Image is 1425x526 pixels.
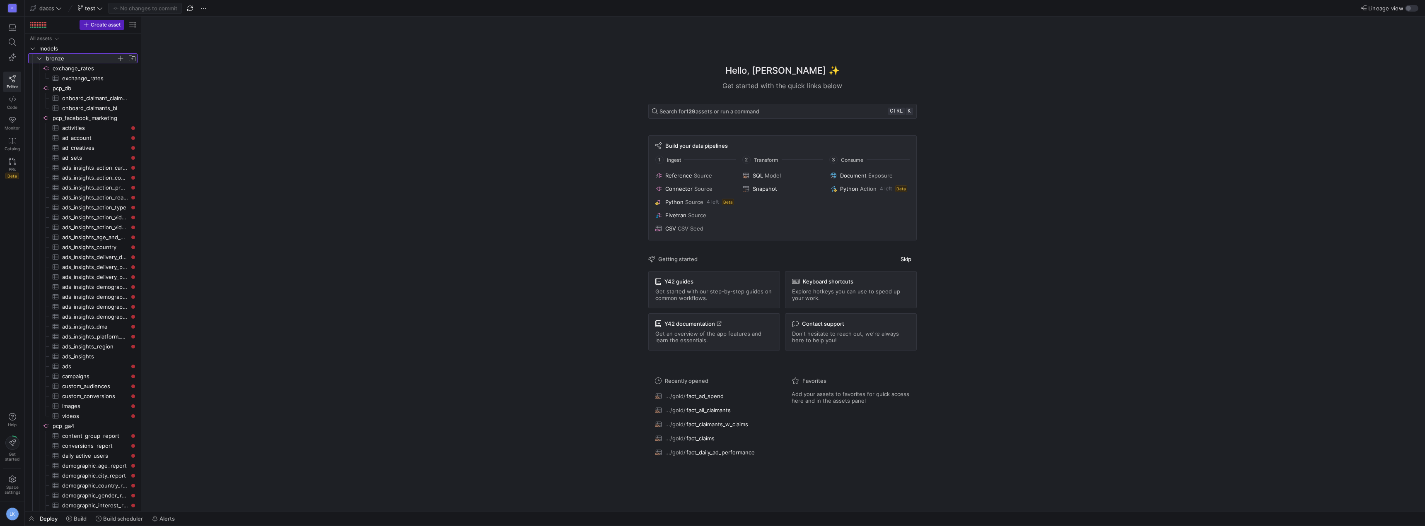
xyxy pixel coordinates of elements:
[3,113,21,134] a: Monitor
[28,272,138,282] a: ads_insights_delivery_platform​​​​​​​​​
[28,153,138,163] a: ad_sets​​​​​​​​​
[654,197,736,207] button: PythonSource4 leftBeta
[802,377,826,384] span: Favorites
[62,223,128,232] span: ads_insights_action_video_type​​​​​​​​​
[62,213,128,222] span: ads_insights_action_video_sound​​​​​​​​​
[28,322,138,331] a: ads_insights_dma​​​​​​​​​
[28,212,138,222] a: ads_insights_action_video_sound​​​​​​​​​
[3,154,21,183] a: PRsBeta
[860,185,877,192] span: Action
[655,288,773,301] span: Get started with our step-by-step guides on common workflows.
[62,123,128,133] span: activities​​​​​​​​​
[28,63,138,73] a: exchange_rates​​​​​​​​
[665,142,728,149] span: Build your data pipelines
[28,312,138,322] a: ads_insights_demographics_gender​​​​​​​​​
[868,172,893,179] span: Exposure
[28,331,138,341] a: ads_insights_platform_and_device​​​​​​​​​
[28,451,138,461] a: daily_active_users​​​​​​​​​
[28,480,138,490] div: Press SPACE to select this row.
[722,199,734,205] span: Beta
[28,371,138,381] div: Press SPACE to select this row.
[62,491,128,500] span: demographic_gender_report​​​​​​​​​
[28,371,138,381] a: campaigns​​​​​​​​​
[28,3,64,14] button: daccs
[28,83,138,93] a: pcp_db​​​​​​​​
[654,171,736,180] button: ReferenceSource
[62,302,128,312] span: ads_insights_demographics_dma_region​​​​​​​​​
[28,103,138,113] a: onboard_claimants_bi​​​​​​​​​
[53,64,136,73] span: exchange_rates​​​​​​​​
[28,391,138,401] a: custom_conversions​​​​​​​​​
[5,485,20,495] span: Space settings
[653,447,775,458] button: .../gold/fact_daily_ad_performance
[28,401,138,411] a: images​​​​​​​​​
[28,391,138,401] div: Press SPACE to select this row.
[888,108,904,115] kbd: ctrl
[765,172,781,179] span: Model
[28,153,138,163] div: Press SPACE to select this row.
[686,449,755,456] span: fact_daily_ad_performance
[28,262,138,272] div: Press SPACE to select this row.
[686,407,731,413] span: fact_all_claimants
[62,342,128,351] span: ads_insights_region​​​​​​​​​
[62,143,128,153] span: ad_creatives​​​​​​​​​
[62,431,128,441] span: content_group_report​​​​​​​​​
[62,133,128,143] span: ad_account​​​​​​​​​
[28,192,138,202] div: Press SPACE to select this row.
[28,262,138,272] a: ads_insights_delivery_platform_and_device_platform​​​​​​​​​
[28,63,138,73] div: Press SPACE to select this row.
[753,185,777,192] span: Snapshot
[665,199,684,205] span: Python
[28,302,138,312] a: ads_insights_demographics_dma_region​​​​​​​​​
[62,352,128,361] span: ads_insights​​​​​​​​​
[5,173,19,179] span: Beta
[62,203,128,212] span: ads_insights_action_type​​​​​​​​​
[62,233,128,242] span: ads_insights_age_and_gender​​​​​​​​​
[28,361,138,371] div: Press SPACE to select this row.
[62,252,128,262] span: ads_insights_delivery_device​​​​​​​​​
[62,163,128,173] span: ads_insights_action_carousel_card​​​​​​​​​
[62,272,128,282] span: ads_insights_delivery_platform​​​​​​​​​
[46,54,116,63] span: bronze
[62,262,128,272] span: ads_insights_delivery_platform_and_device_platform​​​​​​​​​
[1368,5,1403,12] span: Lineage view
[28,341,138,351] div: Press SPACE to select this row.
[28,361,138,371] a: ads​​​​​​​​​
[28,411,138,421] a: videos​​​​​​​​​
[28,143,138,153] a: ad_creatives​​​​​​​​​
[28,421,138,431] a: pcp_ga4​​​​​​​​
[28,73,138,83] div: Press SPACE to select this row.
[653,391,775,401] button: .../gold/fact_ad_spend
[28,461,138,471] div: Press SPACE to select this row.
[665,212,686,219] span: Fivetran
[103,515,143,522] span: Build scheduler
[53,421,136,431] span: pcp_ga4​​​​​​​​
[28,192,138,202] a: ads_insights_action_reaction​​​​​​​​​
[3,505,21,523] button: LK
[62,183,128,192] span: ads_insights_action_product_id​​​​​​​​​
[694,185,712,192] span: Source
[28,282,138,292] div: Press SPACE to select this row.
[7,84,18,89] span: Editor
[28,431,138,441] div: Press SPACE to select this row.
[28,73,138,83] a: exchange_rates​​​​​​​​​
[28,381,138,391] div: Press SPACE to select this row.
[3,92,21,113] a: Code
[28,302,138,312] div: Press SPACE to select this row.
[3,134,21,154] a: Catalog
[28,83,138,93] div: Press SPACE to select this row.
[28,173,138,183] div: Press SPACE to select this row.
[664,320,722,327] span: Y42 documentation
[3,72,21,92] a: Editor
[28,103,138,113] div: Press SPACE to select this row.
[665,172,692,179] span: Reference
[840,185,858,192] span: Python
[803,278,853,285] span: Keyboard shortcuts
[28,93,138,103] a: onboard_claimant_claims_bi​​​​​​​​​
[28,133,138,143] a: ad_account​​​​​​​​​
[28,242,138,252] a: ads_insights_country​​​​​​​​​
[28,272,138,282] div: Press SPACE to select this row.
[906,108,913,115] kbd: k
[5,125,20,130] span: Monitor
[792,288,910,301] span: Explore hotkeys you can use to speed up your work.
